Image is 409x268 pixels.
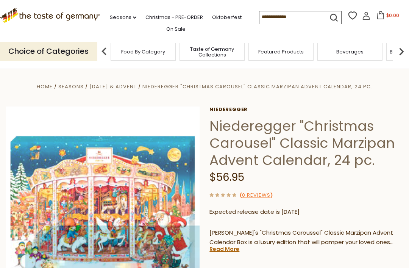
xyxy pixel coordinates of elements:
a: Seasons [58,83,84,90]
span: ( ) [240,191,273,199]
img: previous arrow [97,44,112,59]
a: Oktoberfest [212,13,242,22]
a: Beverages [336,49,364,55]
a: Christmas - PRE-ORDER [145,13,203,22]
h1: Niederegger "Christmas Carousel" Classic Marzipan Advent Calendar, 24 pc. [209,118,403,169]
a: Seasons [110,13,136,22]
a: [DATE] & Advent [89,83,137,90]
a: Niederegger [209,107,403,113]
span: $56.95 [209,170,244,185]
a: Featured Products [258,49,304,55]
span: $0.00 [386,12,399,19]
a: Home [37,83,53,90]
a: Read More [209,245,239,253]
button: $0.00 [372,11,404,22]
a: Niederegger "Christmas Carousel" Classic Marzipan Advent Calendar, 24 pc. [142,83,372,90]
img: next arrow [394,44,409,59]
p: [PERSON_NAME]'s "Christmas Caroussel" Classic Marzipan Advent Calendar Box is a luxury edition th... [209,228,403,247]
a: Taste of Germany Collections [182,46,242,58]
a: Food By Category [121,49,165,55]
a: 0 Reviews [242,191,270,199]
p: Expected release date is [DATE] [209,207,403,217]
a: On Sale [166,25,186,33]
